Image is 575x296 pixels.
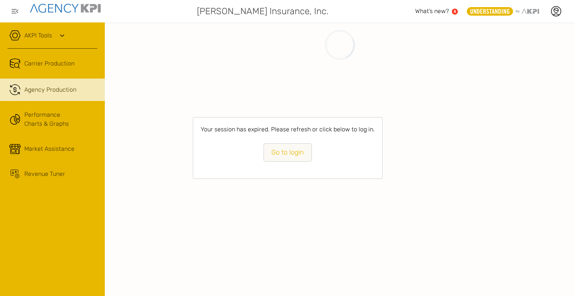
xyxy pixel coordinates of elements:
[24,59,74,68] span: Carrier Production
[452,9,458,15] a: 5
[264,143,312,162] a: Go to login
[24,144,74,153] div: Market Assistance
[24,31,52,40] a: AKPI Tools
[454,9,456,13] text: 5
[197,4,329,18] span: [PERSON_NAME] Insurance, Inc.
[201,125,375,134] h3: Your session has expired. Please refresh or click below to log in.
[30,4,101,13] img: agencykpi-logo-550x69-2d9e3fa8.png
[24,170,65,178] div: Revenue Tuner
[415,7,449,15] span: What’s new?
[24,85,76,94] div: Agency Production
